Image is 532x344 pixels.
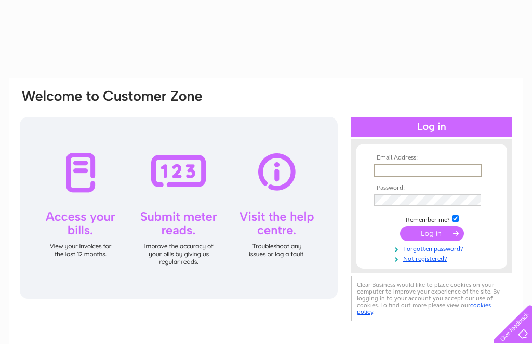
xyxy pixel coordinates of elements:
[400,226,464,241] input: Submit
[374,253,492,263] a: Not registered?
[351,276,512,321] div: Clear Business would like to place cookies on your computer to improve your experience of the sit...
[374,243,492,253] a: Forgotten password?
[371,184,492,192] th: Password:
[371,154,492,162] th: Email Address:
[357,301,491,315] a: cookies policy
[371,214,492,224] td: Remember me?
